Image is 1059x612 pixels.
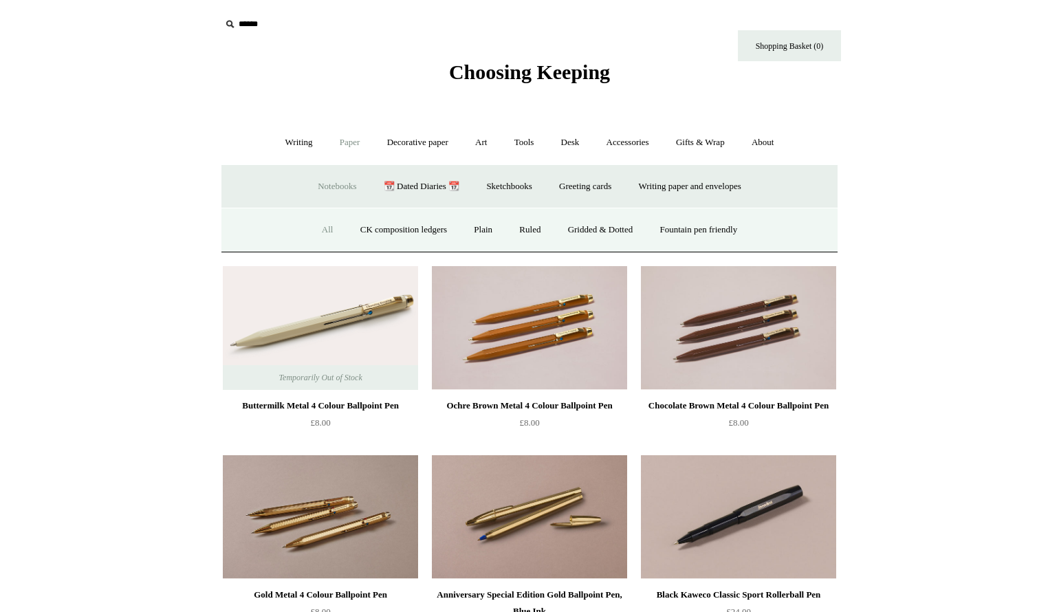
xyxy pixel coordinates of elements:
[664,124,737,161] a: Gifts & Wrap
[474,168,544,205] a: Sketchbooks
[223,455,418,579] img: Gold Metal 4 Colour Ballpoint Pen
[739,124,787,161] a: About
[348,212,459,248] a: CK composition ledgers
[507,212,553,248] a: Ruled
[223,397,418,454] a: Buttermilk Metal 4 Colour Ballpoint Pen £8.00
[644,397,833,414] div: Chocolate Brown Metal 4 Colour Ballpoint Pen
[626,168,754,205] a: Writing paper and envelopes
[449,72,610,81] a: Choosing Keeping
[310,417,330,428] span: £8.00
[223,455,418,579] a: Gold Metal 4 Colour Ballpoint Pen Gold Metal 4 Colour Ballpoint Pen
[375,124,461,161] a: Decorative paper
[435,397,624,414] div: Ochre Brown Metal 4 Colour Ballpoint Pen
[461,212,505,248] a: Plain
[594,124,662,161] a: Accessories
[432,266,627,390] img: Ochre Brown Metal 4 Colour Ballpoint Pen
[519,417,539,428] span: £8.00
[327,124,373,161] a: Paper
[265,365,375,390] span: Temporarily Out of Stock
[547,168,624,205] a: Greeting cards
[556,212,646,248] a: Gridded & Dotted
[463,124,499,161] a: Art
[728,417,748,428] span: £8.00
[226,587,415,603] div: Gold Metal 4 Colour Ballpoint Pen
[641,397,836,454] a: Chocolate Brown Metal 4 Colour Ballpoint Pen £8.00
[641,455,836,579] img: Black Kaweco Classic Sport Rollerball Pen
[432,266,627,390] a: Ochre Brown Metal 4 Colour Ballpoint Pen Ochre Brown Metal 4 Colour Ballpoint Pen
[641,455,836,579] a: Black Kaweco Classic Sport Rollerball Pen Black Kaweco Classic Sport Rollerball Pen
[644,587,833,603] div: Black Kaweco Classic Sport Rollerball Pen
[432,455,627,579] a: Anniversary Special Edition Gold Ballpoint Pen, Blue Ink Anniversary Special Edition Gold Ballpoi...
[223,266,418,390] a: Buttermilk Metal 4 Colour Ballpoint Pen Buttermilk Metal 4 Colour Ballpoint Pen Temporarily Out o...
[502,124,547,161] a: Tools
[223,266,418,390] img: Buttermilk Metal 4 Colour Ballpoint Pen
[273,124,325,161] a: Writing
[738,30,841,61] a: Shopping Basket (0)
[648,212,750,248] a: Fountain pen friendly
[432,455,627,579] img: Anniversary Special Edition Gold Ballpoint Pen, Blue Ink
[432,397,627,454] a: Ochre Brown Metal 4 Colour Ballpoint Pen £8.00
[371,168,472,205] a: 📆 Dated Diaries 📆
[309,212,346,248] a: All
[641,266,836,390] a: Chocolate Brown Metal 4 Colour Ballpoint Pen Chocolate Brown Metal 4 Colour Ballpoint Pen
[549,124,592,161] a: Desk
[641,266,836,390] img: Chocolate Brown Metal 4 Colour Ballpoint Pen
[226,397,415,414] div: Buttermilk Metal 4 Colour Ballpoint Pen
[305,168,369,205] a: Notebooks
[449,61,610,83] span: Choosing Keeping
